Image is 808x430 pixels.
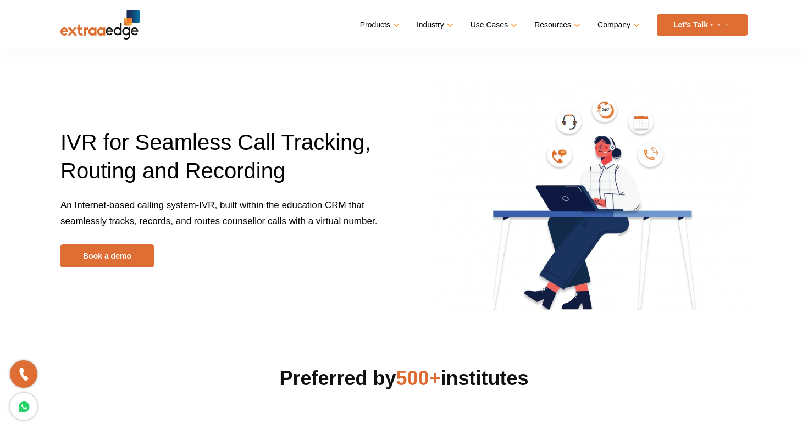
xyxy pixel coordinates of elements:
[434,85,748,310] img: ivr-banner-image-2
[471,17,515,33] a: Use Cases
[60,244,154,267] a: Book a demo
[534,17,578,33] a: Resources
[417,17,451,33] a: Industry
[60,365,748,392] h2: Preferred by institutes
[597,17,638,33] a: Company
[60,130,371,183] span: IVR for Seamless Call Tracking, Routing and Recording
[360,17,397,33] a: Products
[396,367,441,389] span: 500+
[60,200,377,226] span: An Internet-based calling system-IVR, built within the education CRM that seamlessly tracks, reco...
[657,14,748,36] a: Let’s Talk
